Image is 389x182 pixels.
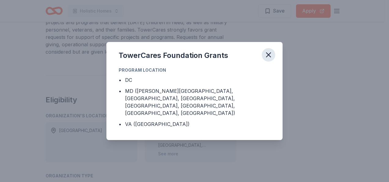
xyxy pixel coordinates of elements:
[119,51,228,60] div: TowerCares Foundation Grants
[119,66,270,74] div: Program Location
[119,87,121,95] div: •
[119,120,121,128] div: •
[125,120,190,128] div: VA ([GEOGRAPHIC_DATA])
[119,76,121,84] div: •
[125,87,270,117] div: MD ([PERSON_NAME][GEOGRAPHIC_DATA], [GEOGRAPHIC_DATA], [GEOGRAPHIC_DATA], [GEOGRAPHIC_DATA], [GEO...
[125,76,132,84] div: DC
